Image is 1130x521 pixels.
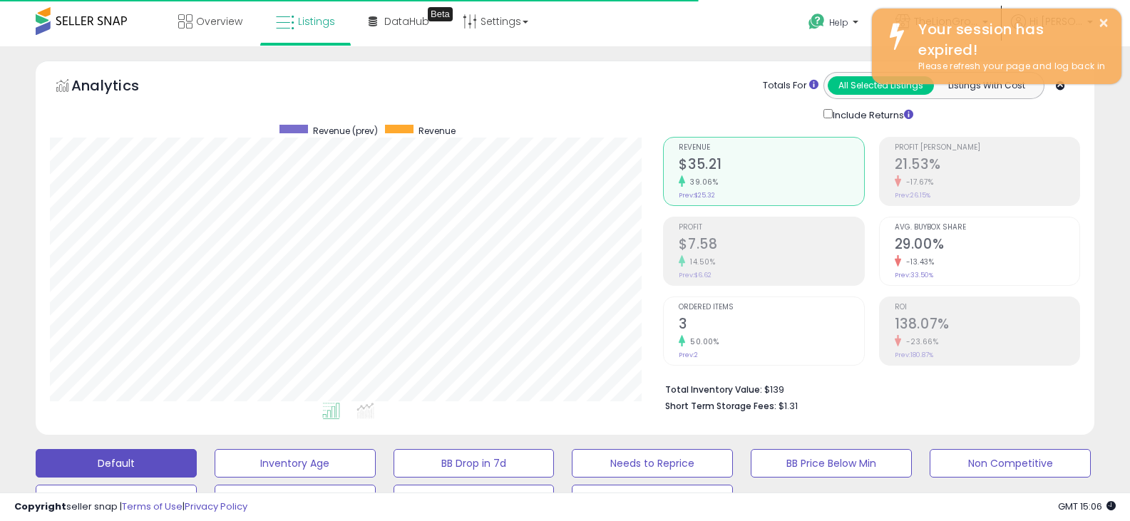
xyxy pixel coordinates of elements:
[36,485,197,513] button: Top Sellers
[665,383,762,396] b: Total Inventory Value:
[665,380,1069,397] li: $139
[215,449,376,478] button: Inventory Age
[185,500,247,513] a: Privacy Policy
[572,449,733,478] button: Needs to Reprice
[679,191,715,200] small: Prev: $25.32
[895,351,933,359] small: Prev: 180.87%
[196,14,242,29] span: Overview
[797,2,873,46] a: Help
[895,144,1079,152] span: Profit [PERSON_NAME]
[428,7,453,21] div: Tooltip anchor
[908,60,1111,73] div: Please refresh your page and log back in
[679,316,863,335] h2: 3
[895,156,1079,175] h2: 21.53%
[679,224,863,232] span: Profit
[685,257,715,267] small: 14.50%
[779,399,798,413] span: $1.31
[895,224,1079,232] span: Avg. Buybox Share
[313,125,378,137] span: Revenue (prev)
[215,485,376,513] button: Selling @ Max
[665,400,776,412] b: Short Term Storage Fees:
[679,351,698,359] small: Prev: 2
[895,271,933,279] small: Prev: 33.50%
[895,236,1079,255] h2: 29.00%
[828,76,934,95] button: All Selected Listings
[930,449,1091,478] button: Non Competitive
[679,236,863,255] h2: $7.58
[808,13,826,31] i: Get Help
[895,191,930,200] small: Prev: 26.15%
[679,304,863,311] span: Ordered Items
[685,336,719,347] small: 50.00%
[36,449,197,478] button: Default
[14,500,66,513] strong: Copyright
[384,14,429,29] span: DataHub
[685,177,718,187] small: 39.06%
[1058,500,1116,513] span: 2025-10-13 15:06 GMT
[751,449,912,478] button: BB Price Below Min
[901,257,935,267] small: -13.43%
[763,79,818,93] div: Totals For
[901,177,934,187] small: -17.67%
[298,14,335,29] span: Listings
[908,19,1111,60] div: Your session has expired!
[813,106,930,123] div: Include Returns
[71,76,167,99] h5: Analytics
[679,271,712,279] small: Prev: $6.62
[829,16,848,29] span: Help
[14,500,247,514] div: seller snap | |
[394,485,555,513] button: Items Being Repriced
[122,500,183,513] a: Terms of Use
[394,449,555,478] button: BB Drop in 7d
[895,316,1079,335] h2: 138.07%
[418,125,456,137] span: Revenue
[679,156,863,175] h2: $35.21
[933,76,1039,95] button: Listings With Cost
[901,336,939,347] small: -23.66%
[572,485,733,513] button: 30 Day Decrease
[895,304,1079,311] span: ROI
[1098,14,1109,32] button: ×
[679,144,863,152] span: Revenue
